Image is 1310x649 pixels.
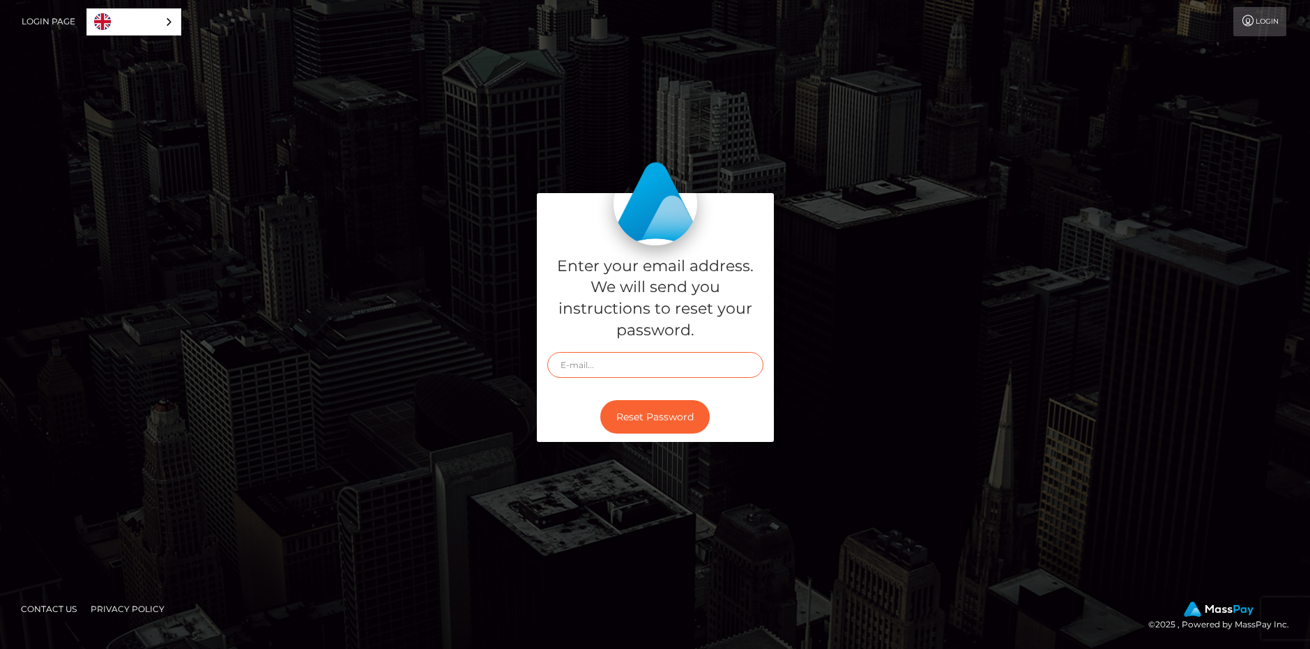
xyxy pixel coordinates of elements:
input: E-mail... [547,352,763,378]
a: English [87,9,181,35]
a: Privacy Policy [85,598,170,620]
h5: Enter your email address. We will send you instructions to reset your password. [547,256,763,342]
a: Login [1233,7,1286,36]
div: Language [86,8,181,36]
button: Reset Password [600,400,710,434]
a: Login Page [22,7,75,36]
a: Contact Us [15,598,82,620]
aside: Language selected: English [86,8,181,36]
img: MassPay [1184,602,1254,617]
div: © 2025 , Powered by MassPay Inc. [1148,602,1300,632]
img: MassPay Login [614,162,697,245]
